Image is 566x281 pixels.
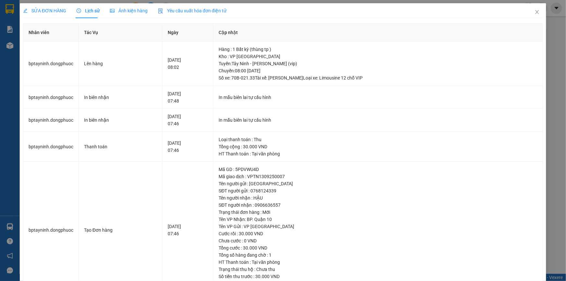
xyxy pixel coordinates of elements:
[23,24,79,42] th: Nhân viên
[168,140,208,154] div: [DATE] 07:46
[219,216,537,223] div: Tên VP Nhận: BP. Quận 10
[168,113,208,127] div: [DATE] 07:46
[219,94,537,101] div: In mẫu biên lai tự cấu hình
[219,60,537,81] div: Tuyến : Tây Ninh - [PERSON_NAME] (vip) Chuyến: 08:00 [DATE] Số xe: 70B-021.33 Tài xế: [PERSON_NAM...
[23,42,79,86] td: bptayninh.dongphuoc
[219,259,537,266] div: HT Thanh toán : Tại văn phòng
[84,60,157,67] div: Lên hàng
[219,173,537,180] div: Mã giao dịch : VPTN1309250007
[158,8,226,13] span: Yêu cầu xuất hóa đơn điện tử
[84,116,157,124] div: In biên nhận
[77,8,81,13] span: clock-circle
[23,8,66,13] span: SỬA ĐƠN HÀNG
[110,8,148,13] span: Ảnh kiện hàng
[528,3,546,21] button: Close
[219,187,537,194] div: SĐT người gửi : 0768124339
[158,8,163,14] img: icon
[219,251,537,259] div: Tổng số hàng đang chờ : 1
[219,237,537,244] div: Chưa cước : 0 VND
[84,94,157,101] div: In biên nhận
[219,244,537,251] div: Tổng cước : 30.000 VND
[219,273,537,280] div: Số tiền thu trước : 30.000 VND
[219,136,537,143] div: Loại thanh toán : Thu
[219,180,537,187] div: Tên người gửi : [GEOGRAPHIC_DATA]
[168,90,208,104] div: [DATE] 07:48
[219,150,537,157] div: HT Thanh toán : Tại văn phòng
[163,24,214,42] th: Ngày
[23,86,79,109] td: bptayninh.dongphuoc
[23,109,79,132] td: bptayninh.dongphuoc
[219,194,537,202] div: Tên người nhận : HẬU
[23,8,28,13] span: edit
[219,266,537,273] div: Trạng thái thu hộ : Chưa thu
[168,56,208,71] div: [DATE] 08:02
[535,9,540,15] span: close
[219,166,537,173] div: Mã GD : 5PDVWU4D
[219,209,537,216] div: Trạng thái đơn hàng : Mới
[23,132,79,162] td: bptayninh.dongphuoc
[219,223,537,230] div: Tên VP Gửi : VP [GEOGRAPHIC_DATA]
[219,46,537,53] div: Hàng : 1 Bất kỳ (thùng tp )
[168,223,208,237] div: [DATE] 07:46
[110,8,114,13] span: picture
[219,116,537,124] div: In mẫu biên lai tự cấu hình
[84,226,157,234] div: Tạo Đơn hàng
[219,202,537,209] div: SĐT người nhận : 0906636557
[219,143,537,150] div: Tổng cộng : 30.000 VND
[219,230,537,237] div: Cước rồi : 30.000 VND
[77,8,100,13] span: Lịch sử
[213,24,543,42] th: Cập nhật
[219,53,537,60] div: Kho : VP [GEOGRAPHIC_DATA]
[79,24,163,42] th: Tác Vụ
[84,143,157,150] div: Thanh toán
